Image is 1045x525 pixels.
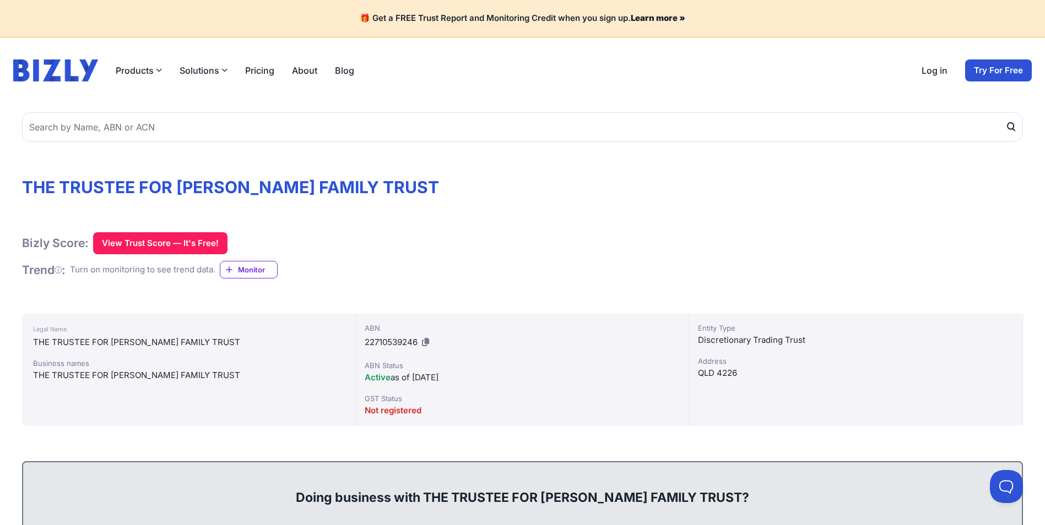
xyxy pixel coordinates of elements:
[922,64,947,77] a: Log in
[365,405,421,415] span: Not registered
[245,64,274,77] a: Pricing
[990,470,1023,503] iframe: Toggle Customer Support
[698,322,1014,333] div: Entity Type
[292,64,317,77] a: About
[22,177,1023,197] h1: THE TRUSTEE FOR [PERSON_NAME] FAMILY TRUST
[22,236,89,250] h1: Bizly Score:
[631,13,685,23] a: Learn more »
[93,232,228,254] button: View Trust Score — It's Free!
[116,64,162,77] button: Products
[70,264,215,276] div: Turn on monitoring to see trend data.
[365,393,680,404] div: GST Status
[698,333,1014,347] div: Discretionary Trading Trust
[335,64,354,77] a: Blog
[365,360,680,371] div: ABN Status
[365,322,680,333] div: ABN
[33,336,344,349] div: THE TRUSTEE FOR [PERSON_NAME] FAMILY TRUST
[365,372,391,382] span: Active
[698,356,1014,367] div: Address
[220,261,278,278] a: Monitor
[13,13,1032,24] h4: 🎁 Get a FREE Trust Report and Monitoring Credit when you sign up.
[965,59,1032,81] a: Try For Free
[22,112,1023,142] input: Search by Name, ABN or ACN
[34,471,1011,506] div: Doing business with THE TRUSTEE FOR [PERSON_NAME] FAMILY TRUST?
[365,371,680,384] div: as of [DATE]
[180,64,228,77] button: Solutions
[238,264,277,275] span: Monitor
[33,358,344,369] div: Business names
[33,369,344,382] div: THE TRUSTEE FOR [PERSON_NAME] FAMILY TRUST
[22,262,66,277] h1: Trend :
[33,322,344,336] div: Legal Name
[698,367,1014,380] div: QLD 4226
[365,337,418,347] span: 22710539246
